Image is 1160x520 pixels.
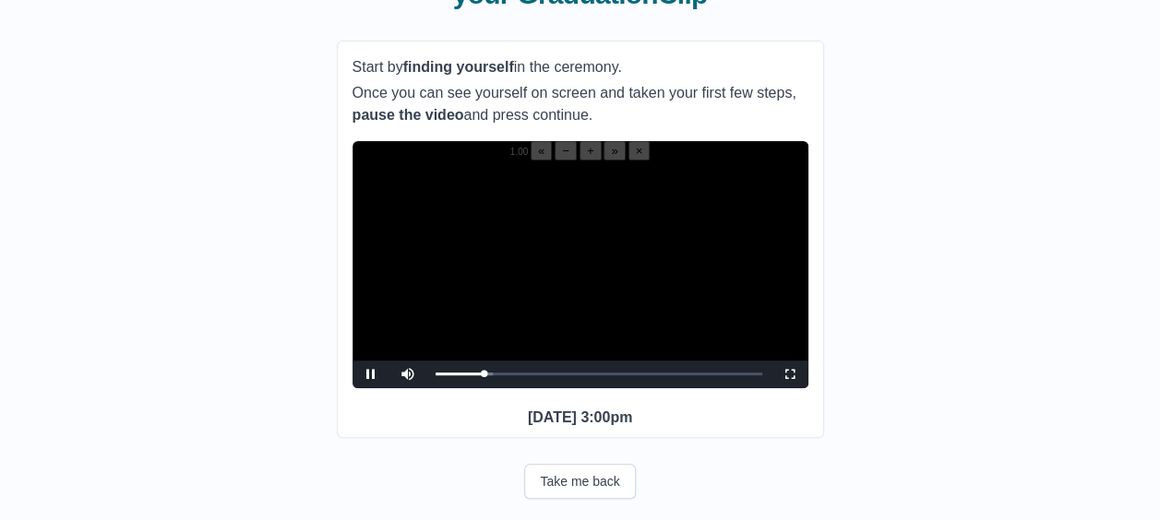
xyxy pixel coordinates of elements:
[353,107,464,123] b: pause the video
[524,464,635,499] button: Take me back
[353,360,389,388] button: Pause
[436,372,762,375] div: Progress Bar
[353,82,808,126] p: Once you can see yourself on screen and taken your first few steps, and press continue.
[353,407,808,429] p: [DATE] 3:00pm
[389,360,426,388] button: Mute
[403,59,514,75] b: finding yourself
[771,360,808,388] button: Fullscreen
[353,141,808,388] div: Video Player
[353,56,808,78] p: Start by in the ceremony.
